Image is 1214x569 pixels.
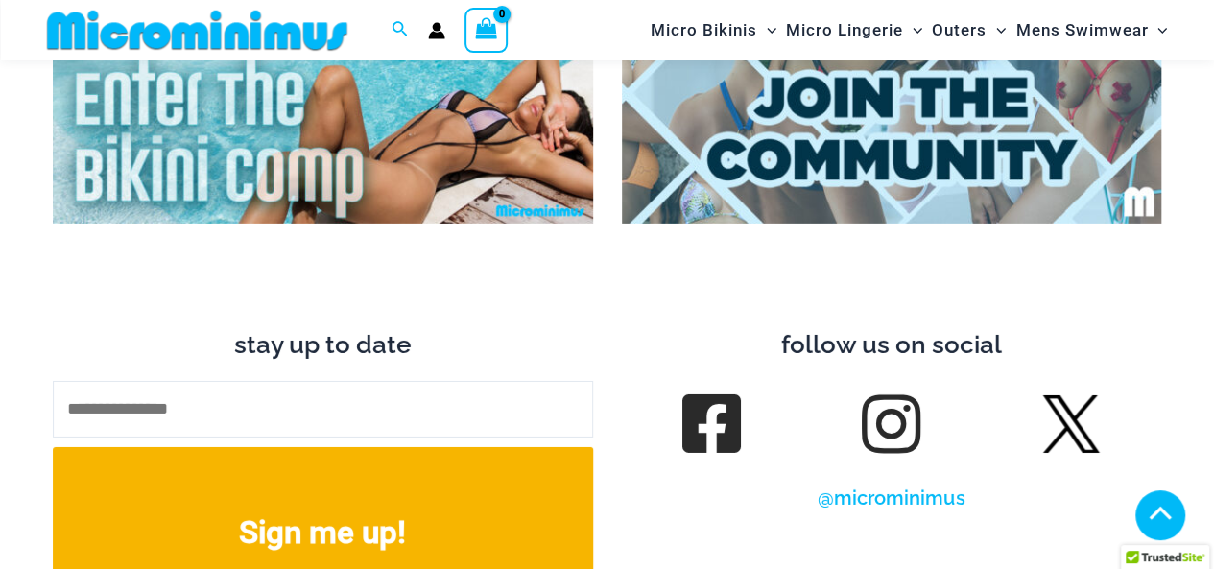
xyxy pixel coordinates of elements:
[757,6,776,55] span: Menu Toggle
[622,329,1162,362] h3: follow us on social
[622,44,1162,225] img: Join Community 2
[927,6,1011,55] a: OutersMenu ToggleMenu Toggle
[428,22,445,39] a: Account icon link
[39,9,355,52] img: MM SHOP LOGO FLAT
[786,6,903,55] span: Micro Lingerie
[1042,395,1100,453] img: Twitter X Logo 42562
[932,6,987,55] span: Outers
[1148,6,1167,55] span: Menu Toggle
[643,3,1176,58] nav: Site Navigation
[646,6,781,55] a: Micro BikinisMenu ToggleMenu Toggle
[781,6,927,55] a: Micro LingerieMenu ToggleMenu Toggle
[987,6,1006,55] span: Menu Toggle
[651,6,757,55] span: Micro Bikinis
[684,397,738,451] a: follow us on Facebook
[1015,6,1148,55] span: Mens Swimwear
[392,18,409,42] a: Search icon link
[865,397,918,451] a: Follow us on Instagram
[818,486,964,510] a: @microminimus
[53,329,593,362] h3: stay up to date
[1011,6,1172,55] a: Mens SwimwearMenu ToggleMenu Toggle
[53,44,593,225] img: Enter Bikini Comp
[903,6,922,55] span: Menu Toggle
[464,8,509,52] a: View Shopping Cart, empty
